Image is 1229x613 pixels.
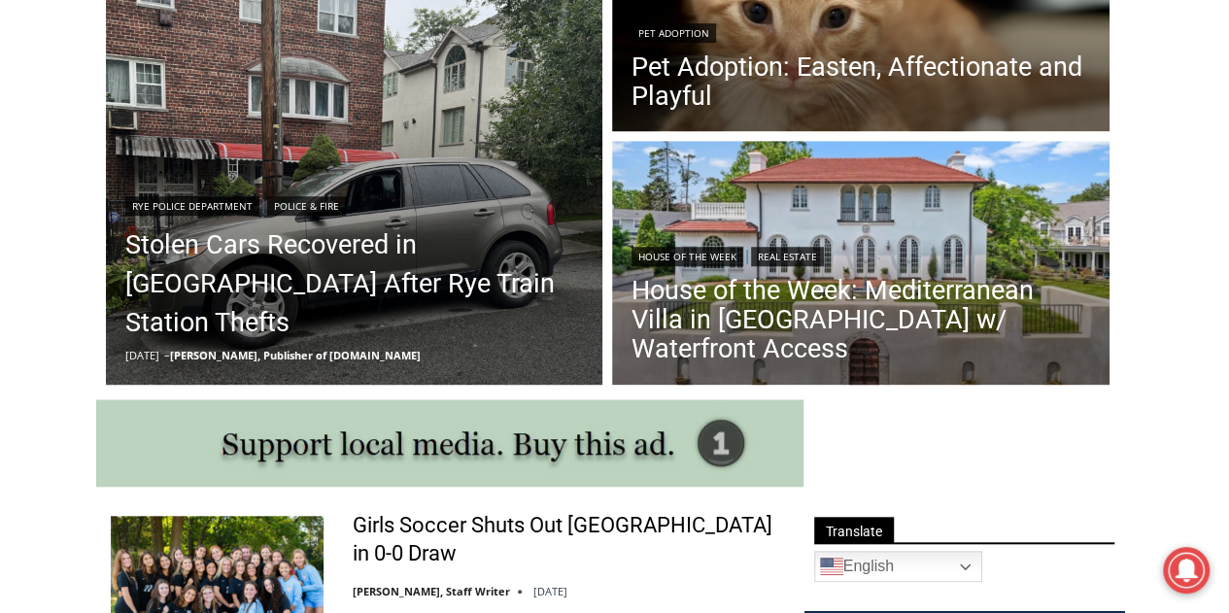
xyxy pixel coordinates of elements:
a: Real Estate [751,247,824,266]
span: Intern @ [DOMAIN_NAME] [508,193,901,237]
a: Open Tues. - Sun. [PHONE_NUMBER] [1,195,195,242]
a: [PERSON_NAME], Staff Writer [353,584,510,598]
img: support local media, buy this ad [96,399,803,487]
a: Girls Soccer Shuts Out [GEOGRAPHIC_DATA] in 0-0 Draw [353,512,779,567]
a: [PERSON_NAME], Publisher of [DOMAIN_NAME] [170,348,421,362]
a: House of the Week: Mediterranean Villa in [GEOGRAPHIC_DATA] w/ Waterfront Access [632,276,1090,363]
div: | [632,243,1090,266]
a: Police & Fire [267,196,346,216]
div: "Chef [PERSON_NAME] omakase menu is nirvana for lovers of great Japanese food." [200,121,286,232]
time: [DATE] [533,584,567,598]
a: English [814,551,982,582]
a: Stolen Cars Recovered in [GEOGRAPHIC_DATA] After Rye Train Station Thefts [125,225,584,342]
div: Apply Now <> summer and RHS senior internships available [491,1,918,188]
img: 514 Alda Road, Mamaroneck [612,141,1110,390]
a: Rye Police Department [125,196,259,216]
span: Translate [814,517,894,543]
a: Read More House of the Week: Mediterranean Villa in Mamaroneck w/ Waterfront Access [612,141,1110,390]
span: Open Tues. - Sun. [PHONE_NUMBER] [6,200,190,274]
a: Pet Adoption [632,23,716,43]
img: en [820,555,843,578]
a: House of the Week [632,247,743,266]
a: Intern @ [DOMAIN_NAME] [467,188,941,242]
div: | [125,192,584,216]
time: [DATE] [125,348,159,362]
span: – [164,348,170,362]
a: Pet Adoption: Easten, Affectionate and Playful [632,52,1090,111]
